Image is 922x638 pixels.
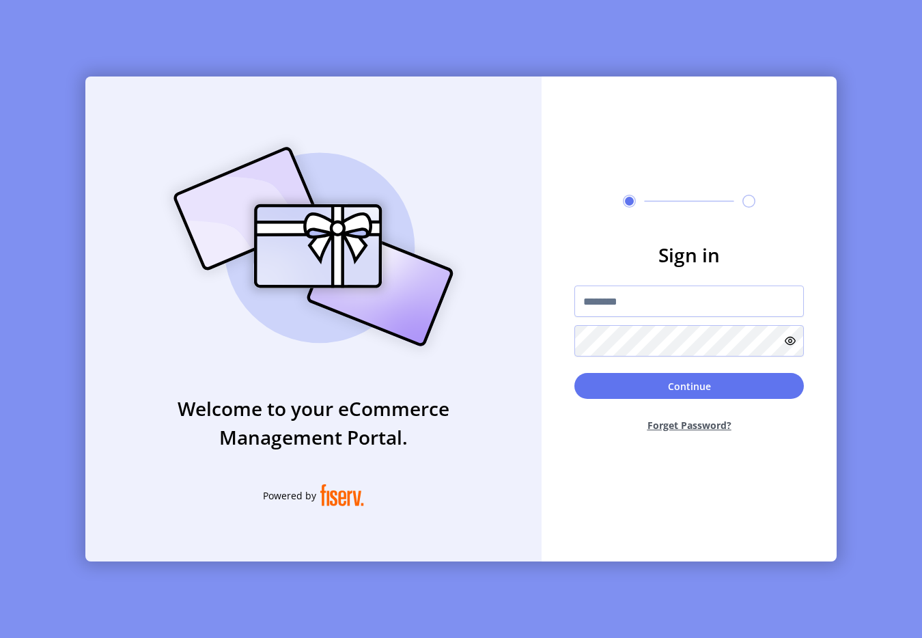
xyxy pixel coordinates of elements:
[574,373,804,399] button: Continue
[263,488,316,503] span: Powered by
[574,240,804,269] h3: Sign in
[85,394,542,452] h3: Welcome to your eCommerce Management Portal.
[574,407,804,443] button: Forget Password?
[153,132,474,361] img: card_Illustration.svg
